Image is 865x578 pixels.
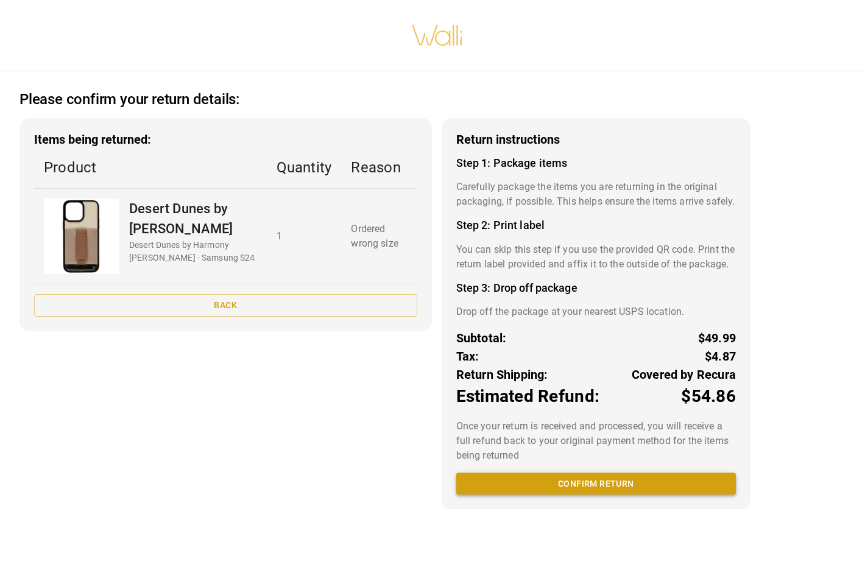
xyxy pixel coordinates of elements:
[351,157,407,178] p: Reason
[456,473,736,495] button: Confirm return
[34,294,417,317] button: Back
[456,133,736,147] h3: Return instructions
[456,242,736,272] p: You can skip this step if you use the provided QR code. Print the return label provided and affix...
[129,199,257,239] p: Desert Dunes by [PERSON_NAME]
[632,365,736,384] p: Covered by Recura
[19,91,239,108] h2: Please confirm your return details:
[44,157,257,178] p: Product
[456,365,548,384] p: Return Shipping:
[456,219,736,232] h4: Step 2: Print label
[34,133,417,147] h3: Items being returned:
[456,180,736,209] p: Carefully package the items you are returning in the original packaging, if possible. This helps ...
[705,347,736,365] p: $4.87
[456,329,507,347] p: Subtotal:
[456,305,736,319] p: Drop off the package at your nearest USPS location.
[456,281,736,295] h4: Step 3: Drop off package
[456,419,736,463] p: Once your return is received and processed, you will receive a full refund back to your original ...
[456,157,736,170] h4: Step 1: Package items
[681,384,736,409] p: $54.86
[129,239,257,264] p: Desert Dunes by Harmony [PERSON_NAME] - Samsung S24
[456,347,479,365] p: Tax:
[411,9,464,62] img: walli-inc.myshopify.com
[351,222,407,251] p: Ordered wrong size
[277,157,332,178] p: Quantity
[698,329,736,347] p: $49.99
[277,229,332,244] p: 1
[456,384,599,409] p: Estimated Refund:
